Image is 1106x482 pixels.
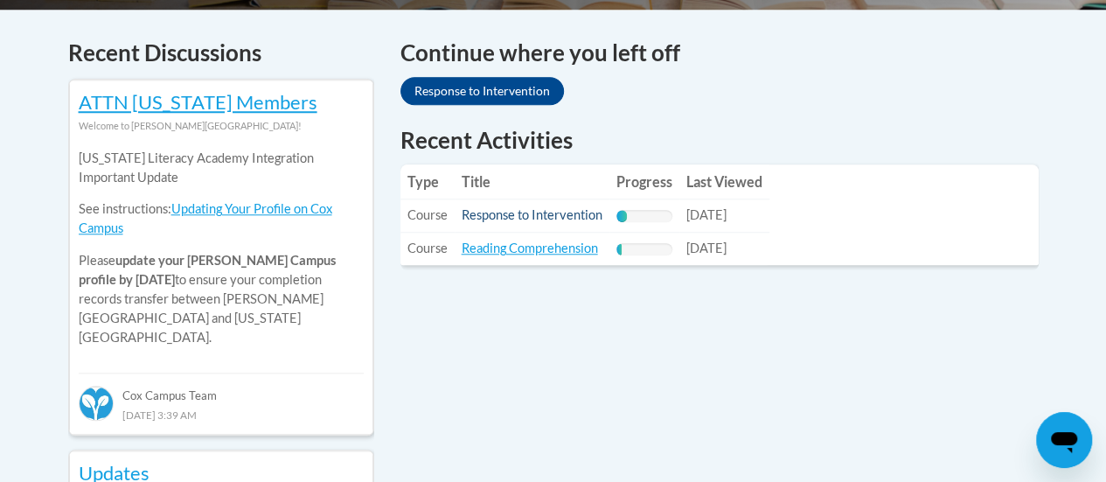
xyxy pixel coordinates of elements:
div: Progress, % [616,210,628,222]
h4: Recent Discussions [68,36,374,70]
p: [US_STATE] Literacy Academy Integration Important Update [79,149,364,187]
h4: Continue where you left off [400,36,1039,70]
iframe: Button to launch messaging window [1036,412,1092,468]
h1: Recent Activities [400,124,1039,156]
div: Welcome to [PERSON_NAME][GEOGRAPHIC_DATA]! [79,116,364,136]
span: Course [407,207,448,222]
th: Progress [609,164,679,199]
div: Cox Campus Team [79,373,364,404]
a: Reading Comprehension [462,241,598,255]
span: [DATE] [686,207,727,222]
div: Please to ensure your completion records transfer between [PERSON_NAME][GEOGRAPHIC_DATA] and [US_... [79,136,364,360]
th: Type [400,164,455,199]
a: Response to Intervention [400,77,564,105]
div: Progress, % [616,243,622,255]
a: Updating Your Profile on Cox Campus [79,201,332,235]
div: [DATE] 3:39 AM [79,405,364,424]
th: Title [455,164,609,199]
img: Cox Campus Team [79,386,114,421]
b: update your [PERSON_NAME] Campus profile by [DATE] [79,253,336,287]
th: Last Viewed [679,164,769,199]
span: [DATE] [686,241,727,255]
a: Response to Intervention [462,207,602,222]
a: ATTN [US_STATE] Members [79,90,317,114]
p: See instructions: [79,199,364,238]
span: Course [407,241,448,255]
